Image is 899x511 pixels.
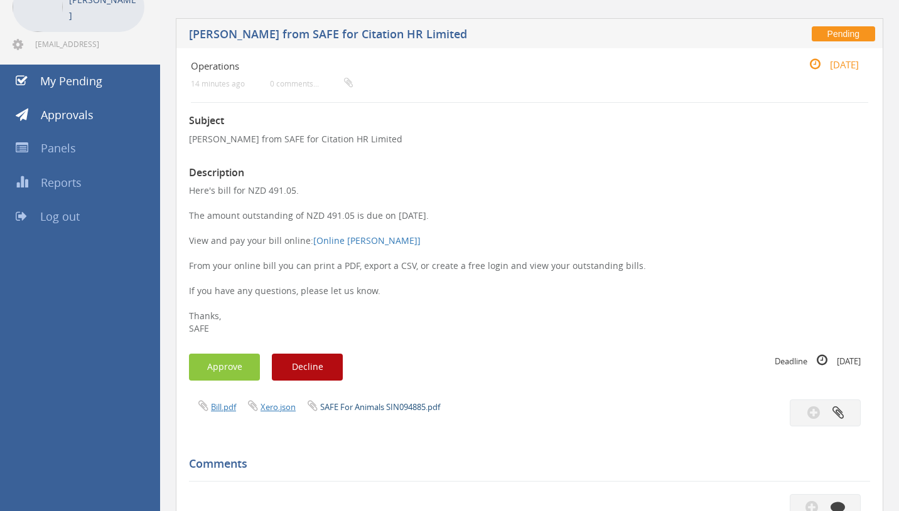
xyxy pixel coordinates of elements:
[41,140,76,155] span: Panels
[191,79,245,88] small: 14 minutes ago
[40,209,80,224] span: Log out
[189,133,870,145] p: [PERSON_NAME] from SAFE for Citation HR Limited
[812,26,875,41] span: Pending
[272,354,343,381] button: Decline
[189,28,668,44] h5: [PERSON_NAME] from SAFE for Citation HR Limited
[313,234,421,246] a: [Online [PERSON_NAME]]
[41,107,94,122] span: Approvals
[35,39,142,49] span: [EMAIL_ADDRESS][DOMAIN_NAME]
[189,167,870,179] h3: Description
[189,184,870,335] p: Here's bill for NZD 491.05. The amount outstanding of NZD 491.05 is due on [DATE]. View and pay y...
[189,115,870,127] h3: Subject
[270,79,353,88] small: 0 comments...
[320,401,440,413] a: SAFE For Animals SIN094885.pdf
[189,458,861,470] h5: Comments
[41,175,82,190] span: Reports
[191,61,755,71] h4: Operations
[796,58,859,71] small: [DATE]
[775,354,861,367] small: Deadline [DATE]
[189,354,260,381] button: Approve
[211,401,236,413] a: Bill.pdf
[261,401,296,413] a: Xero.json
[40,73,102,88] span: My Pending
